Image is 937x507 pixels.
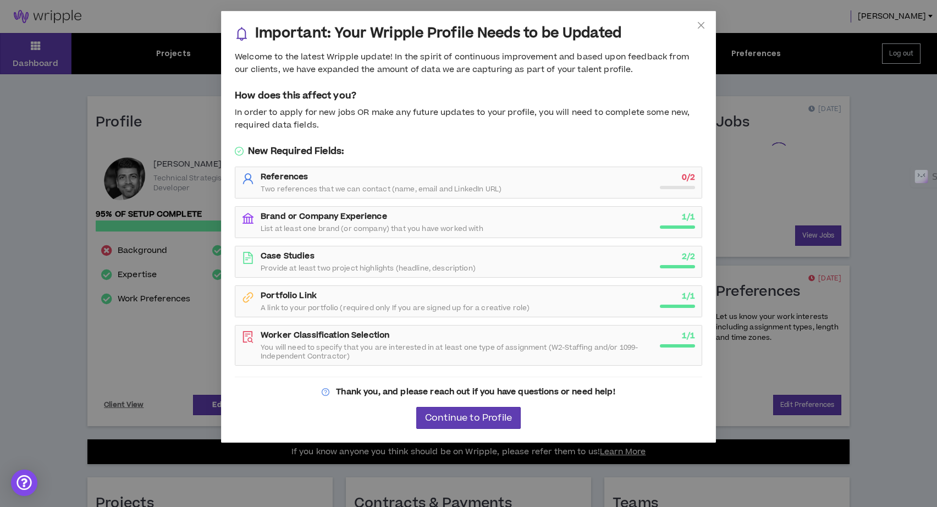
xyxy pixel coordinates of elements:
div: In order to apply for new jobs OR make any future updates to your profile, you will need to compl... [235,107,702,131]
span: bank [242,212,254,224]
span: question-circle [322,388,329,396]
strong: Case Studies [261,250,315,262]
span: file-search [242,331,254,343]
button: Close [686,11,716,41]
strong: References [261,171,308,183]
span: A link to your portfolio (required only If you are signed up for a creative role) [261,304,530,312]
span: bell [235,27,249,41]
span: link [242,291,254,304]
strong: Worker Classification Selection [261,329,389,341]
button: Continue to Profile [416,407,521,429]
strong: 1 / 1 [682,330,695,341]
div: Welcome to the latest Wripple update! In the spirit of continuous improvement and based upon feed... [235,51,702,76]
strong: Brand or Company Experience [261,211,387,222]
span: Provide at least two project highlights (headline, description) [261,264,476,273]
h5: New Required Fields: [235,145,702,158]
span: file-text [242,252,254,264]
strong: 0 / 2 [682,172,695,183]
h3: Important: Your Wripple Profile Needs to be Updated [255,25,621,42]
h5: How does this affect you? [235,89,702,102]
span: Continue to Profile [425,413,512,423]
strong: 1 / 1 [682,211,695,223]
span: You will need to specify that you are interested in at least one type of assignment (W2-Staffing ... [261,343,653,361]
div: Open Intercom Messenger [11,470,37,496]
span: user [242,173,254,185]
strong: Thank you, and please reach out if you have questions or need help! [336,386,615,398]
strong: Portfolio Link [261,290,317,301]
span: close [697,21,705,30]
span: Two references that we can contact (name, email and LinkedIn URL) [261,185,501,194]
strong: 2 / 2 [682,251,695,262]
span: List at least one brand (or company) that you have worked with [261,224,483,233]
span: check-circle [235,147,244,156]
strong: 1 / 1 [682,290,695,302]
